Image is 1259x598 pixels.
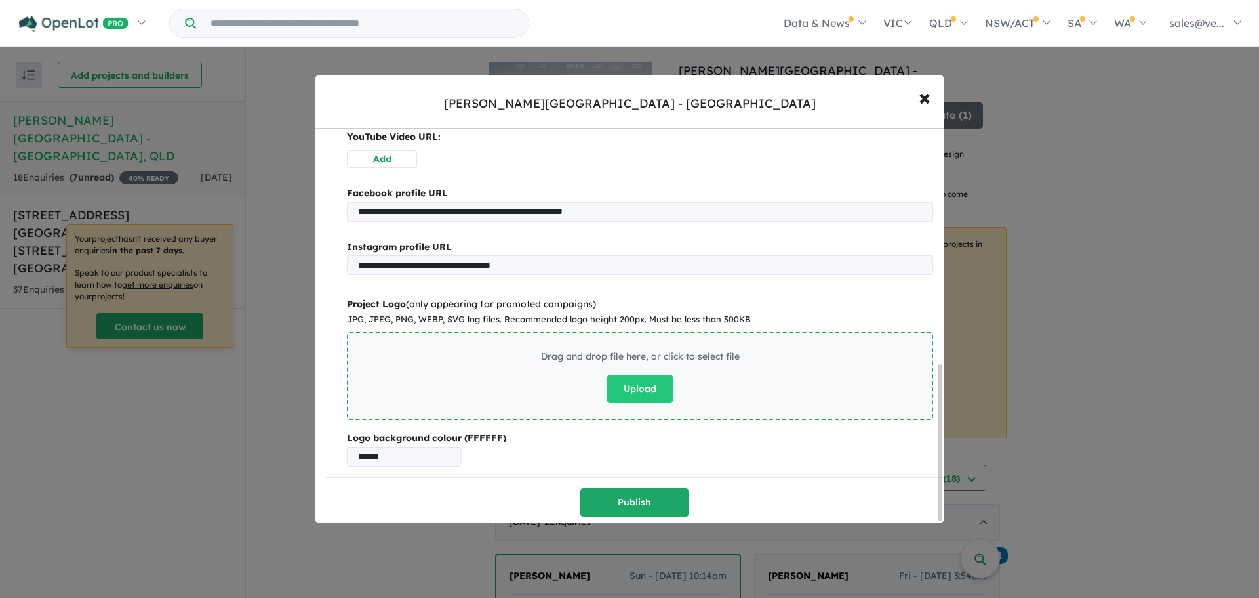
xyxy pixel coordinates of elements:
input: Try estate name, suburb, builder or developer [199,9,526,37]
div: JPG, JPEG, PNG, WEBP, SVG log files. Recommended logo height 200px. Must be less than 300KB [347,312,933,327]
div: (only appearing for promoted campaigns) [347,297,933,312]
div: [PERSON_NAME][GEOGRAPHIC_DATA] - [GEOGRAPHIC_DATA] [444,95,816,112]
b: Logo background colour (FFFFFF) [347,431,933,446]
span: sales@ve... [1169,16,1224,30]
b: Instagram profile URL [347,241,452,253]
b: Project Logo [347,298,406,310]
p: YouTube Video URL: [347,129,933,145]
button: Add [347,150,417,168]
b: Facebook profile URL [347,187,448,199]
div: Drag and drop file here, or click to select file [541,349,740,365]
button: Upload [607,375,673,403]
button: Publish [580,488,689,517]
span: × [919,83,930,111]
img: Openlot PRO Logo White [19,16,129,32]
